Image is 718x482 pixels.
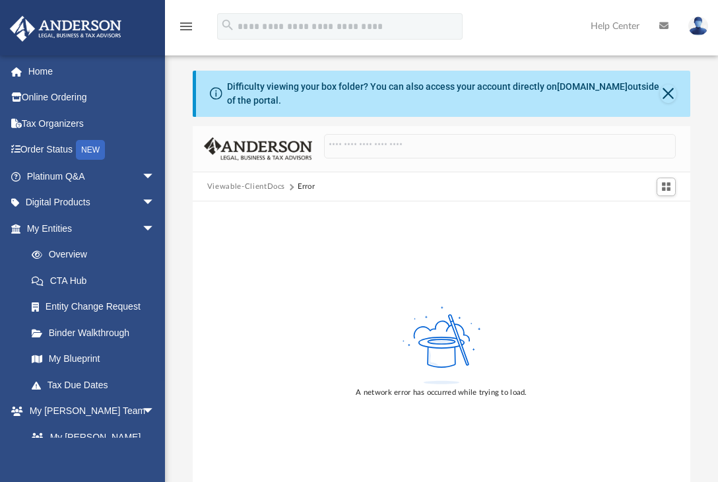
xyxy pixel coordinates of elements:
button: Close [660,85,676,103]
span: arrow_drop_down [142,398,168,425]
span: arrow_drop_down [142,189,168,217]
div: Error [298,181,315,193]
a: My Blueprint [18,346,168,372]
a: Digital Productsarrow_drop_down [9,189,175,216]
a: Binder Walkthrough [18,320,175,346]
a: menu [178,25,194,34]
i: search [220,18,235,32]
a: Online Ordering [9,85,175,111]
button: Switch to Grid View [657,178,676,196]
a: Tax Due Dates [18,372,175,398]
button: Viewable-ClientDocs [207,181,285,193]
a: CTA Hub [18,267,175,294]
a: My Entitiesarrow_drop_down [9,215,175,242]
div: NEW [76,140,105,160]
img: User Pic [688,17,708,36]
i: menu [178,18,194,34]
input: Search files and folders [324,134,676,159]
span: arrow_drop_down [142,163,168,190]
a: Overview [18,242,175,268]
div: A network error has occurred while trying to load. [356,387,527,399]
a: [DOMAIN_NAME] [557,81,628,92]
a: Home [9,58,175,85]
img: Anderson Advisors Platinum Portal [6,16,125,42]
a: Tax Organizers [9,110,175,137]
a: Order StatusNEW [9,137,175,164]
a: Entity Change Request [18,294,175,320]
a: My [PERSON_NAME] Teamarrow_drop_down [9,398,168,425]
a: Platinum Q&Aarrow_drop_down [9,163,175,189]
a: My [PERSON_NAME] Team [18,424,162,466]
span: arrow_drop_down [142,215,168,242]
div: Difficulty viewing your box folder? You can also access your account directly on outside of the p... [227,80,661,108]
